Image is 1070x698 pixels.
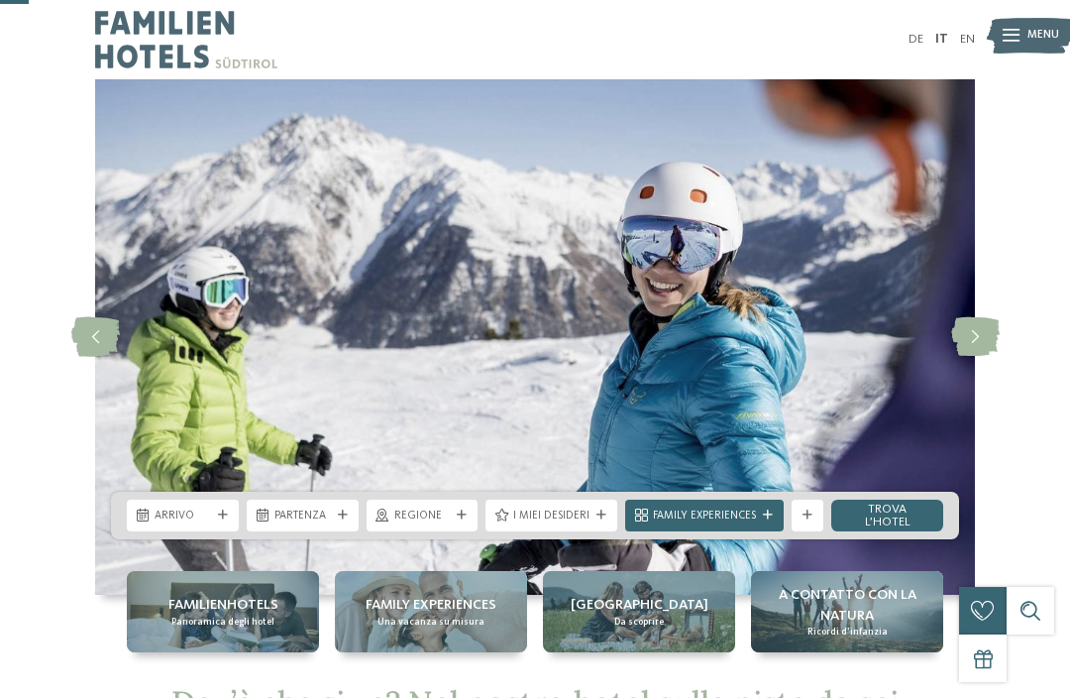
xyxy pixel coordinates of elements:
span: I miei desideri [513,509,589,524]
span: Partenza [274,509,331,524]
a: Hotel sulle piste da sci per bambini: divertimento senza confini A contatto con la natura Ricordi... [751,571,943,652]
span: A contatto con la natura [759,585,935,625]
span: [GEOGRAPHIC_DATA] [571,595,708,615]
img: Hotel sulle piste da sci per bambini: divertimento senza confini [95,79,975,595]
span: Family experiences [366,595,496,615]
a: Hotel sulle piste da sci per bambini: divertimento senza confini [GEOGRAPHIC_DATA] Da scoprire [543,571,735,652]
span: Regione [394,509,451,524]
span: Menu [1027,28,1059,44]
span: Arrivo [155,509,211,524]
a: trova l’hotel [831,500,943,531]
a: IT [935,33,948,46]
span: Ricordi d’infanzia [807,626,888,639]
a: Hotel sulle piste da sci per bambini: divertimento senza confini Family experiences Una vacanza s... [335,571,527,652]
span: Da scoprire [614,616,664,629]
span: Una vacanza su misura [377,616,484,629]
a: DE [909,33,923,46]
span: Family Experiences [653,509,756,524]
a: EN [960,33,975,46]
a: Hotel sulle piste da sci per bambini: divertimento senza confini Familienhotels Panoramica degli ... [127,571,319,652]
span: Panoramica degli hotel [171,616,274,629]
span: Familienhotels [168,595,278,615]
